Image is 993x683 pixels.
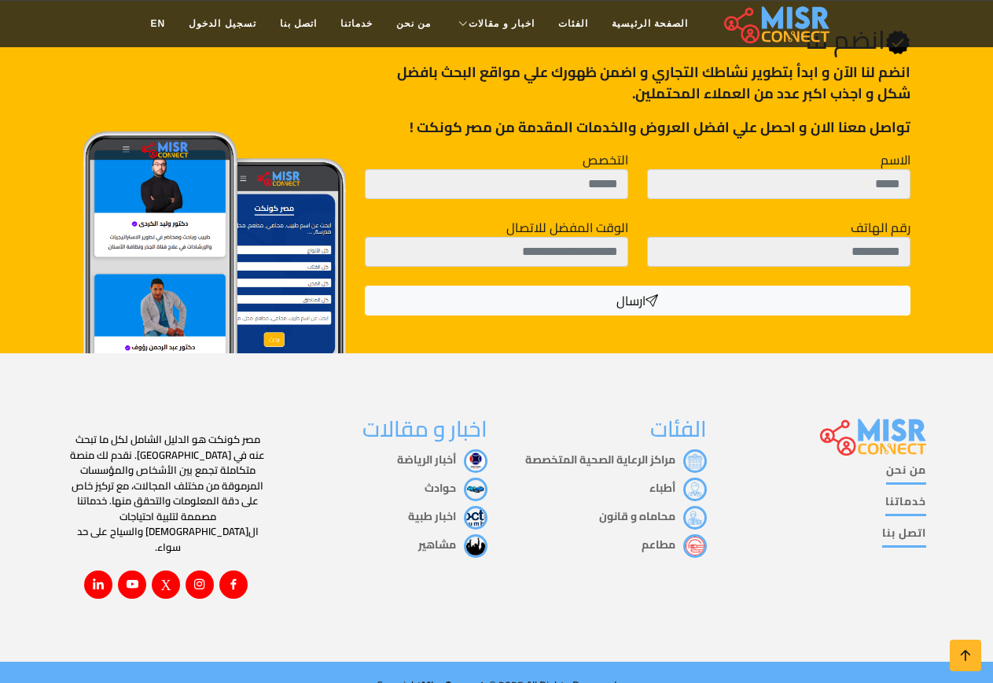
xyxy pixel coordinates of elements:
button: ارسال [365,286,910,316]
p: تواصل معنا الان و احصل علي افضل العروض والخدمات المقدمة من مصر كونكت ! [365,116,910,138]
label: التخصص [583,150,628,169]
i: X [161,577,171,591]
a: EN [139,9,178,39]
img: main.misr_connect [820,416,925,456]
a: اخبار و مقالات [443,9,546,39]
a: X [152,570,180,599]
p: مصر كونكت هو الدليل الشامل لكل ما تبحث عنه في [GEOGRAPHIC_DATA]. نقدم لك منصة متكاملة تجمع بين ال... [68,432,268,555]
a: من نحن [384,9,443,39]
label: رقم الهاتف [851,218,910,237]
img: Join Misr Connect [83,131,347,378]
a: خدماتنا [329,9,384,39]
img: مشاهير [464,534,487,558]
a: تسجيل الدخول [177,9,267,39]
h3: اخبار و مقالات [287,416,487,443]
a: اتصل بنا [882,525,926,548]
p: انضم لنا اﻵن و ابدأ بتطوير نشاطك التجاري و اضمن ظهورك علي مواقع البحث بافضل شكل و اجذب اكبر عدد م... [365,61,910,104]
a: أخبار الرياضة [397,449,487,470]
a: مراكز الرعاية الصحية المتخصصة [525,449,707,470]
a: اخبار طبية [408,506,487,526]
a: الفئات [546,9,600,39]
img: أطباء [683,478,707,501]
img: حوادث [464,478,487,501]
a: مطاعم [642,534,707,555]
a: الصفحة الرئيسية [600,9,700,39]
label: الاسم [881,150,910,169]
a: من نحن [886,462,926,485]
img: مراكز الرعاية الصحية المتخصصة [683,449,707,473]
a: مشاهير [418,534,487,555]
a: اتصل بنا [268,9,329,39]
a: خدماتنا [885,493,926,516]
h3: الفئات [506,416,707,443]
span: اخبار و مقالات [469,17,535,31]
a: محاماه و قانون [599,506,707,526]
img: أخبار الرياضة [464,449,487,473]
img: main.misr_connect [724,4,829,43]
a: حوادث [425,478,487,498]
a: أطباء [649,478,707,498]
label: الوقت المفضل للاتصال [506,218,628,237]
img: محاماه و قانون [683,506,707,530]
img: مطاعم [683,534,707,558]
img: اخبار طبية [464,506,487,530]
